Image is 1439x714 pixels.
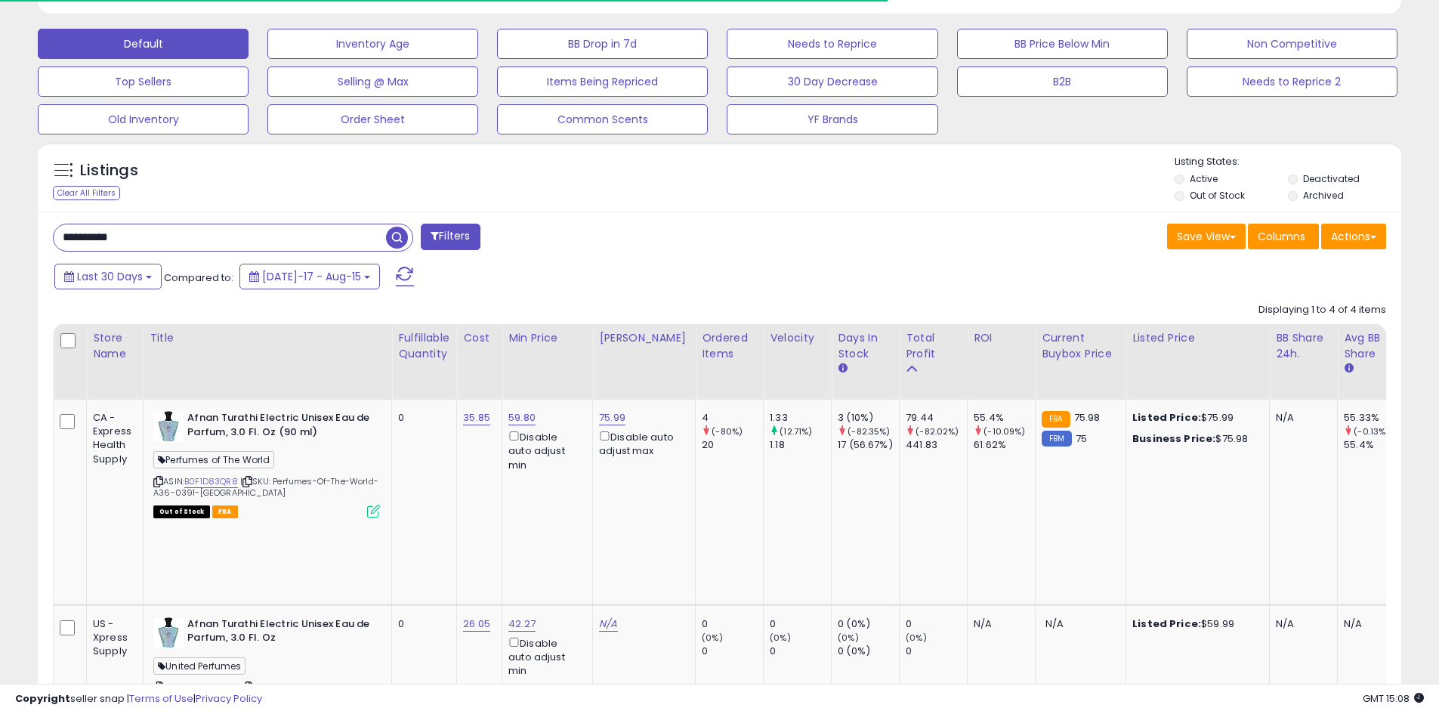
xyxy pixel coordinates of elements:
[906,330,961,362] div: Total Profit
[1175,155,1401,169] p: Listing States:
[770,617,831,631] div: 0
[838,411,899,425] div: 3 (10%)
[984,425,1025,437] small: (-10.09%)
[770,411,831,425] div: 1.33
[1363,691,1424,706] span: 2025-09-15 15:08 GMT
[508,617,536,632] a: 42.27
[848,425,890,437] small: (-82.35%)
[1074,410,1101,425] span: 75.98
[196,691,262,706] a: Privacy Policy
[906,632,927,644] small: (0%)
[1303,172,1360,185] label: Deactivated
[974,411,1035,425] div: 55.4%
[974,330,1029,346] div: ROI
[1344,330,1399,362] div: Avg BB Share
[1303,189,1344,202] label: Archived
[239,264,380,289] button: [DATE]-17 - Aug-15
[80,160,138,181] h5: Listings
[770,330,825,346] div: Velocity
[421,224,480,250] button: Filters
[1187,66,1397,97] button: Needs to Reprice 2
[1276,617,1326,631] div: N/A
[398,411,445,425] div: 0
[1258,229,1305,244] span: Columns
[153,411,184,441] img: 41PDG2Uy+tL._SL40_.jpg
[770,644,831,658] div: 0
[164,270,233,285] span: Compared to:
[702,644,763,658] div: 0
[1321,224,1386,249] button: Actions
[1187,29,1397,59] button: Non Competitive
[727,66,937,97] button: 30 Day Decrease
[153,505,210,518] span: All listings that are currently out of stock and unavailable for purchase on Amazon
[497,29,708,59] button: BB Drop in 7d
[38,29,249,59] button: Default
[1344,362,1353,376] small: Avg BB Share.
[508,330,586,346] div: Min Price
[702,632,723,644] small: (0%)
[1258,303,1386,317] div: Displaying 1 to 4 of 4 items
[1344,617,1394,631] div: N/A
[187,617,371,649] b: Afnan Turathi Electric Unisex Eau de Parfum, 3.0 Fl. Oz
[838,362,847,376] small: Days In Stock.
[702,438,763,452] div: 20
[838,330,893,362] div: Days In Stock
[497,66,708,97] button: Items Being Repriced
[1042,431,1071,447] small: FBM
[770,438,831,452] div: 1.18
[1276,330,1331,362] div: BB Share 24h.
[1344,411,1405,425] div: 55.33%
[838,438,899,452] div: 17 (56.67%)
[838,644,899,658] div: 0 (0%)
[1167,224,1246,249] button: Save View
[15,691,70,706] strong: Copyright
[398,617,445,631] div: 0
[497,104,708,134] button: Common Scents
[1132,617,1201,631] b: Listed Price:
[54,264,162,289] button: Last 30 Days
[957,66,1168,97] button: B2B
[187,411,371,443] b: Afnan Turathi Electric Unisex Eau de Parfum, 3.0 Fl. Oz (90 ml)
[463,330,496,346] div: Cost
[1132,431,1215,446] b: Business Price:
[463,617,490,632] a: 26.05
[153,617,184,648] img: 41PDG2Uy+tL._SL40_.jpg
[1132,411,1258,425] div: $75.99
[77,269,143,284] span: Last 30 Days
[974,438,1035,452] div: 61.62%
[780,425,812,437] small: (12.71%)
[508,635,581,678] div: Disable auto adjust min
[916,425,959,437] small: (-82.02%)
[1248,224,1319,249] button: Columns
[770,632,791,644] small: (0%)
[508,428,581,472] div: Disable auto adjust min
[727,29,937,59] button: Needs to Reprice
[1132,330,1263,346] div: Listed Price
[599,428,684,458] div: Disable auto adjust max
[150,330,385,346] div: Title
[599,410,625,425] a: 75.99
[463,410,490,425] a: 35.85
[957,29,1168,59] button: BB Price Below Min
[398,330,450,362] div: Fulfillable Quantity
[153,475,378,498] span: | SKU: Perfumes-Of-The-World-A36-0391-[GEOGRAPHIC_DATA]
[184,475,238,488] a: B0F1D83QR8
[38,104,249,134] button: Old Inventory
[1132,410,1201,425] b: Listed Price:
[838,617,899,631] div: 0 (0%)
[1354,425,1389,437] small: (-0.13%)
[93,411,131,466] div: CA - Express Health Supply
[1042,330,1119,362] div: Current Buybox Price
[267,104,478,134] button: Order Sheet
[93,617,131,659] div: US - Xpress Supply
[712,425,743,437] small: (-80%)
[1076,431,1087,446] span: 75
[702,411,763,425] div: 4
[1132,432,1258,446] div: $75.98
[1045,617,1064,631] span: N/A
[1344,438,1405,452] div: 55.4%
[838,632,859,644] small: (0%)
[1190,172,1218,185] label: Active
[974,617,1024,631] div: N/A
[727,104,937,134] button: YF Brands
